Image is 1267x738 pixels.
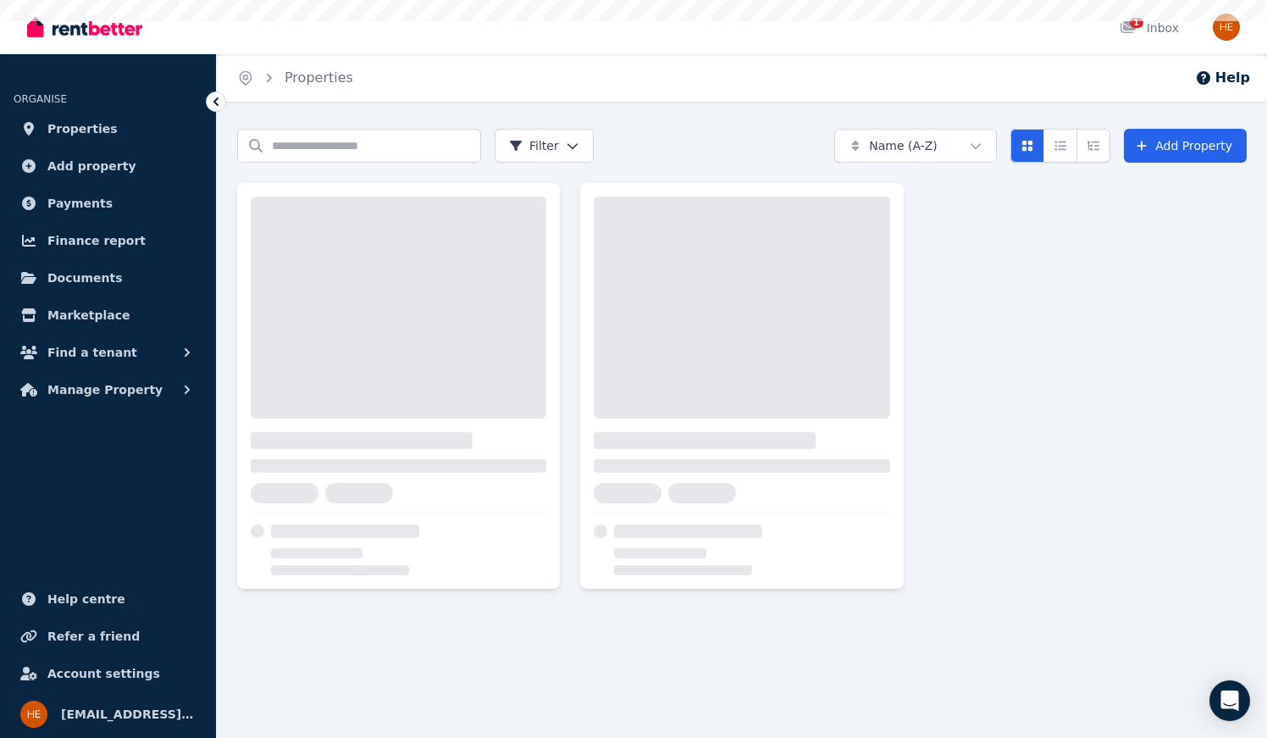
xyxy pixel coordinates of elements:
button: Compact list view [1043,129,1077,163]
span: Marketplace [47,305,130,325]
img: hello@cornerstonestores.com [1213,14,1240,41]
a: Add Property [1124,129,1247,163]
span: 1 [1130,18,1143,28]
span: Payments [47,193,113,214]
a: Payments [14,186,202,220]
span: Account settings [47,663,160,684]
nav: Breadcrumb [217,54,373,102]
a: Finance report [14,224,202,258]
span: Find a tenant [47,342,137,363]
div: Open Intercom Messenger [1209,680,1250,721]
button: Help [1195,68,1250,88]
span: [EMAIL_ADDRESS][DOMAIN_NAME] [61,704,196,724]
img: hello@cornerstonestores.com [20,701,47,728]
span: ORGANISE [14,93,67,105]
button: Expanded list view [1076,129,1110,163]
span: Refer a friend [47,626,140,646]
a: Add property [14,149,202,183]
span: Add property [47,156,136,176]
span: Manage Property [47,380,163,400]
a: Account settings [14,657,202,691]
img: RentBetter [27,14,142,40]
a: Refer a friend [14,619,202,653]
span: Documents [47,268,123,288]
span: Help centre [47,589,125,609]
a: Documents [14,261,202,295]
button: Manage Property [14,373,202,407]
button: Filter [495,129,594,163]
button: Card view [1010,129,1044,163]
a: Marketplace [14,298,202,332]
span: Name (A-Z) [869,137,938,154]
button: Find a tenant [14,336,202,369]
button: Name (A-Z) [834,129,997,163]
a: Properties [285,69,353,86]
a: Properties [14,112,202,146]
a: Help centre [14,582,202,616]
div: Inbox [1120,19,1179,36]
span: Properties [47,119,118,139]
span: Finance report [47,230,146,251]
div: View options [1010,129,1110,163]
span: Filter [509,137,559,154]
